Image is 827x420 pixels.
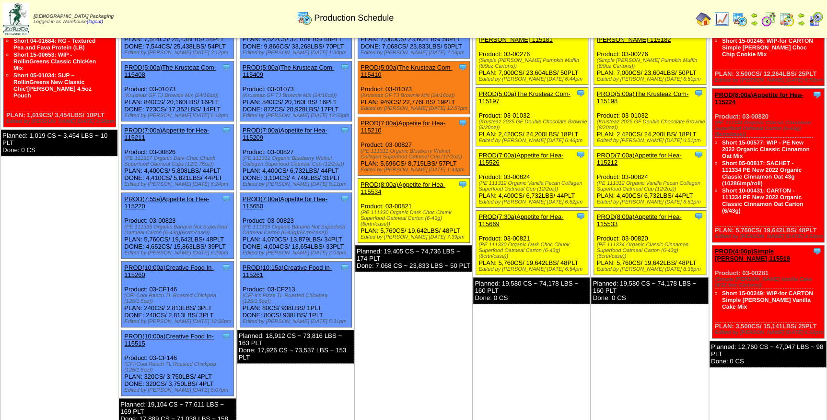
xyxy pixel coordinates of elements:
a: Short 10-00431: CARTON - 111334 PE New 2022 Organic Classic Cinnamon Oat Carton (6/43g) [722,187,803,214]
span: Production Schedule [314,13,394,23]
a: PROD(5:00a)The Krusteaz Com-115408 [124,64,216,78]
img: Tooltip [340,62,349,72]
div: (PE 111330 Organic Dark Choc Chunk Superfood Oatmeal Carton (6-43g)(6crtn/case)) [361,210,470,227]
div: Product: 03-00820 PLAN: 5,760CS / 19,642LBS / 48PLT [712,89,824,242]
img: Tooltip [221,194,231,204]
a: PROD(10:15a)Creative Food In-115261 [243,264,332,278]
div: Planned: 12,760 CS ~ 47,047 LBS ~ 98 PLT Done: 0 CS [710,341,826,367]
div: Planned: 19,580 CS ~ 74,178 LBS ~ 160 PLT Done: 0 CS [591,277,708,304]
div: (Krusteaz GF TJ Brownie Mix (24/16oz)) [124,93,233,98]
div: Product: 03-00276 PLAN: 7,000CS / 23,604LBS / 50PLT [594,26,706,84]
div: Edited by [PERSON_NAME] [DATE] 9:53pm [715,234,824,240]
div: Product: 03-00827 PLAN: 5,696CS / 8,715LBS / 57PLT [358,117,470,176]
div: Product: 03-01032 PLAN: 2,420CS / 24,200LBS / 18PLT [594,87,706,146]
div: Edited by [PERSON_NAME] [DATE] 7:03pm [361,50,470,56]
div: Edited by [PERSON_NAME] [DATE] 6:51pm [596,138,706,144]
div: (Simple [PERSON_NAME] Pumpkin Muffin (6/9oz Cartons)) [478,58,588,69]
div: (PE 111334 Organic Classic Cinnamon Superfood Oatmeal Carton (6-43g)(6crtn/case)) [715,120,824,137]
a: PROD(7:00a)Appetite for Hea-115212 [596,152,681,166]
a: (logout) [87,19,103,24]
img: calendarprod.gif [297,10,312,25]
img: arrowright.gif [750,19,758,27]
div: (CFI-Cool Ranch TL Roasted Chickpea (125/1.5oz)) [124,293,233,304]
a: Short 15-00653: WIP - RollinGreens Classic ChicKen Mix [13,51,96,72]
div: Product: 03-00824 PLAN: 4,400CS / 6,732LBS / 44PLT [476,149,588,207]
div: (CFI-It's Pizza TL Roasted Chickpea (125/1.5oz)) [243,293,352,304]
img: calendarinout.gif [779,12,794,27]
div: Edited by [PERSON_NAME] [DATE] 6:29pm [124,250,233,256]
div: Edited by [PERSON_NAME] [DATE] 6:24pm [124,181,233,187]
a: PROD(5:00a)The Krusteaz Com-115410 [361,64,452,78]
div: Product: 03-00276 PLAN: 7,000CS / 23,604LBS / 50PLT [476,26,588,84]
div: Product: 03-01073 PLAN: 840CS / 20,160LBS / 16PLT DONE: 723CS / 17,352LBS / 14PLT [122,61,234,121]
div: Edited by [PERSON_NAME] [DATE] 3:54pm [6,119,116,124]
div: Product: 03-00827 PLAN: 4,400CS / 6,732LBS / 44PLT DONE: 3,104CS / 4,749LBS / 31PLT [240,124,352,190]
a: Short 04-01684: RG - Textured Pea and Fava Protein (LB) [13,37,95,51]
div: (CFI-Cool Ranch TL Roasted Chickpea (125/1.5oz)) [124,361,233,373]
div: Edited by [PERSON_NAME] [DATE] 6:52pm [478,199,588,205]
img: Tooltip [458,180,467,189]
div: Edited by [PERSON_NAME] [DATE] 6:52pm [715,77,824,83]
a: Short 15-00577: WIP - PE New 2022 Organic Classic Cinnamon Oat Mix [722,139,810,159]
a: PROD(5:00a)The Krusteaz Com-115198 [596,90,688,105]
img: calendarprod.gif [732,12,747,27]
div: Product: 03-CF146 PLAN: 320CS / 3,750LBS / 4PLT DONE: 320CS / 3,750LBS / 4PLT [122,330,234,396]
div: (PE 111330 Organic Dark Choc Chunk Superfood Oatmeal Carton (6-43g)(6crtn/case)) [478,242,588,259]
div: (PE 111334 Organic Classic Cinnamon Superfood Oatmeal Carton (6-43g)(6crtn/case)) [596,242,706,259]
img: Tooltip [221,263,231,272]
div: (PE 111335 Organic Banana Nut Superfood Oatmeal Carton (6-43g)(6crtn/case)) [124,224,233,236]
a: PROD(7:00a)Appetite for Hea-115210 [361,120,445,134]
div: Product: 03-00821 PLAN: 5,760CS / 19,642LBS / 48PLT [476,210,588,275]
img: Tooltip [694,211,703,221]
a: PROD(10:00a)Creative Food In-115515 [124,333,213,347]
img: Tooltip [812,90,822,99]
div: Edited by [PERSON_NAME] [DATE] 5:07pm [124,387,233,393]
div: (PE 111311 Organic Blueberry Walnut Collagen Superfood Oatmeal Cup (12/2oz)) [243,156,352,167]
a: PROD(7:55a)Appetite for Hea-115220 [124,195,209,210]
div: (Krusteaz 2025 GF Double Chocolate Brownie (8/20oz)) [596,119,706,131]
img: Tooltip [576,211,585,221]
div: (Simple [PERSON_NAME] Pumpkin Muffin (6/9oz Cartons)) [596,58,706,69]
img: arrowright.gif [797,19,805,27]
div: Edited by [PERSON_NAME] [DATE] 6:44pm [478,76,588,82]
div: Edited by [PERSON_NAME] [DATE] 6:51pm [596,199,706,205]
div: (Krusteaz GF TJ Brownie Mix (24/16oz)) [243,93,352,98]
div: (Krusteaz 2025 GF Double Chocolate Brownie (8/20oz)) [478,119,588,131]
a: PROD(7:30a)Appetite for Hea-115669 [478,213,563,228]
div: Edited by [PERSON_NAME] [DATE] 6:50pm [596,76,706,82]
div: Product: 03-01032 PLAN: 2,420CS / 24,200LBS / 18PLT [476,87,588,146]
img: Tooltip [694,150,703,159]
img: Tooltip [221,62,231,72]
a: Short 05-00817: SACHET - 111334 PE New 2022 Organic Classic Cinnamon Oat 43g (10286imp/roll) [722,160,802,187]
div: Product: 03-00823 PLAN: 4,070CS / 13,879LBS / 34PLT DONE: 4,004CS / 13,654LBS / 33PLT [240,193,352,259]
a: PROD(7:00a)Appetite for Hea-115211 [124,127,209,141]
div: Product: 03-00281 PLAN: 3,500CS / 15,141LBS / 25PLT [712,245,824,338]
img: zoroco-logo-small.webp [3,3,29,35]
div: Planned: 18,912 CS ~ 73,816 LBS ~ 163 PLT Done: 17,926 CS ~ 73,537 LBS ~ 153 PLT [237,330,354,363]
div: Product: 03-00826 PLAN: 4,400CS / 5,808LBS / 44PLT DONE: 4,410CS / 5,821LBS / 44PLT [122,124,234,190]
a: PROD(5:00a)The Krusteaz Com-115409 [243,64,334,78]
div: Product: 03-00821 PLAN: 5,760CS / 19,642LBS / 48PLT [358,179,470,243]
div: Edited by [PERSON_NAME] [DATE] 2:03pm [243,250,352,256]
div: (PE 111312 Organic Vanilla Pecan Collagen Superfood Oatmeal Cup (12/2oz)) [596,180,706,192]
div: Product: 03-01073 PLAN: 949CS / 22,776LBS / 19PLT [358,61,470,114]
a: PROD(7:00a)Appetite for Hea-115526 [478,152,563,166]
img: home.gif [696,12,711,27]
div: Product: 03-00823 PLAN: 5,760CS / 19,642LBS / 48PLT DONE: 4,652CS / 15,863LBS / 39PLT [122,193,234,259]
div: Edited by [PERSON_NAME] [DATE] 8:11pm [243,181,352,187]
img: Tooltip [221,125,231,135]
div: Product: 03-00820 PLAN: 5,760CS / 19,642LBS / 48PLT [594,210,706,275]
div: (Krusteaz GF TJ Brownie Mix (24/16oz)) [361,93,470,98]
a: PROD(8:00a)Appetite for Hea-115534 [361,181,445,195]
span: Logged in as Warehouse [34,14,114,24]
div: Edited by [PERSON_NAME] [DATE] 8:35pm [596,266,706,272]
div: Edited by [PERSON_NAME] [DATE] 6:46pm [478,138,588,144]
div: Edited by [PERSON_NAME] [DATE] 1:44pm [361,167,470,173]
a: PROD(7:00a)Appetite for Hea-115209 [243,127,327,141]
img: arrowleft.gif [797,12,805,19]
div: Edited by [PERSON_NAME] [DATE] 1:30pm [243,50,352,56]
a: Short 15-00246: WIP-for CARTON Simple [PERSON_NAME] Choc Chip Cookie Mix [722,37,813,58]
img: Tooltip [458,118,467,128]
div: Planned: 19,580 CS ~ 74,178 LBS ~ 160 PLT Done: 0 CS [473,277,590,304]
img: line_graph.gif [714,12,729,27]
